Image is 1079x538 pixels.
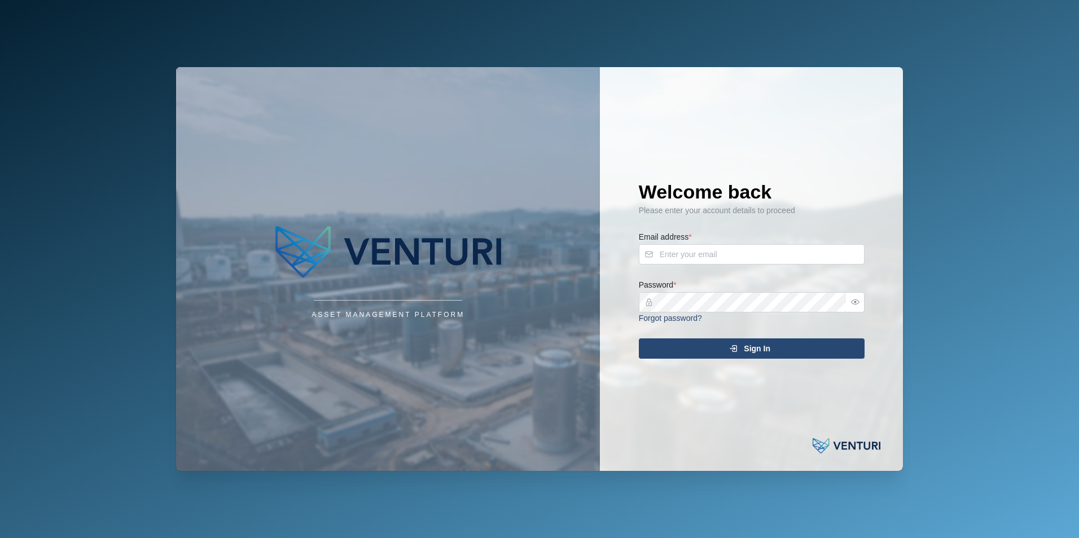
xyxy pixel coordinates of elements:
[639,279,677,292] label: Password
[639,338,865,359] button: Sign In
[744,339,770,358] span: Sign In
[639,179,865,204] h1: Welcome back
[275,218,501,285] img: Company Logo
[639,231,692,244] label: Email address
[639,244,865,264] input: Enter your email
[639,314,702,323] a: Forgot password?
[813,435,880,457] img: Powered by: Venturi
[312,310,464,320] div: Asset Management Platform
[639,205,865,217] div: Please enter your account details to proceed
